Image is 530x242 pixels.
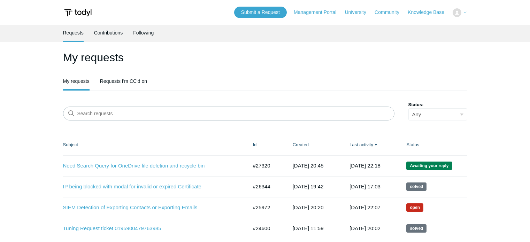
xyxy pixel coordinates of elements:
time: 2025-04-30T11:59:12+00:00 [293,225,324,231]
time: 2025-05-27T20:02:27+00:00 [350,225,381,231]
td: #25972 [246,197,286,218]
a: Created [293,142,309,147]
span: This request has been solved [406,182,427,191]
a: IP being blocked with modal for invalid or expired Certificate [63,183,237,191]
th: Subject [63,134,246,155]
time: 2025-07-17T19:42:55+00:00 [293,184,324,189]
a: Submit a Request [234,7,287,18]
td: #27320 [246,155,286,176]
h1: My requests [63,49,467,66]
a: Tuning Request ticket 0195900479763985 [63,225,237,233]
span: ▼ [374,142,378,147]
a: Contributions [94,25,123,41]
img: Todyl Support Center Help Center home page [63,6,93,19]
a: Need Search Query for OneDrive file deletion and recycle bin [63,162,237,170]
a: My requests [63,73,90,89]
span: This request has been solved [406,224,427,233]
a: University [345,9,373,16]
time: 2025-07-07T20:20:21+00:00 [293,204,324,210]
time: 2025-08-11T22:18:26+00:00 [350,163,381,169]
span: We are waiting for you to respond [406,162,452,170]
td: #26344 [246,176,286,197]
time: 2025-07-07T22:07:14+00:00 [350,204,381,210]
time: 2025-07-29T17:03:15+00:00 [350,184,381,189]
th: Id [246,134,286,155]
td: #24600 [246,218,286,239]
a: Following [133,25,154,41]
a: Community [375,9,406,16]
th: Status [399,134,467,155]
input: Search requests [63,107,394,120]
span: We are working on a response for you [406,203,423,212]
a: Management Portal [294,9,343,16]
a: Requests [63,25,84,41]
a: Requests I'm CC'd on [100,73,147,89]
a: Knowledge Base [408,9,451,16]
a: Last activity▼ [350,142,373,147]
time: 2025-08-11T20:45:51+00:00 [293,163,324,169]
label: Status: [408,101,467,108]
a: SIEM Detection of Exporting Contacts or Exporting Emails [63,204,237,212]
